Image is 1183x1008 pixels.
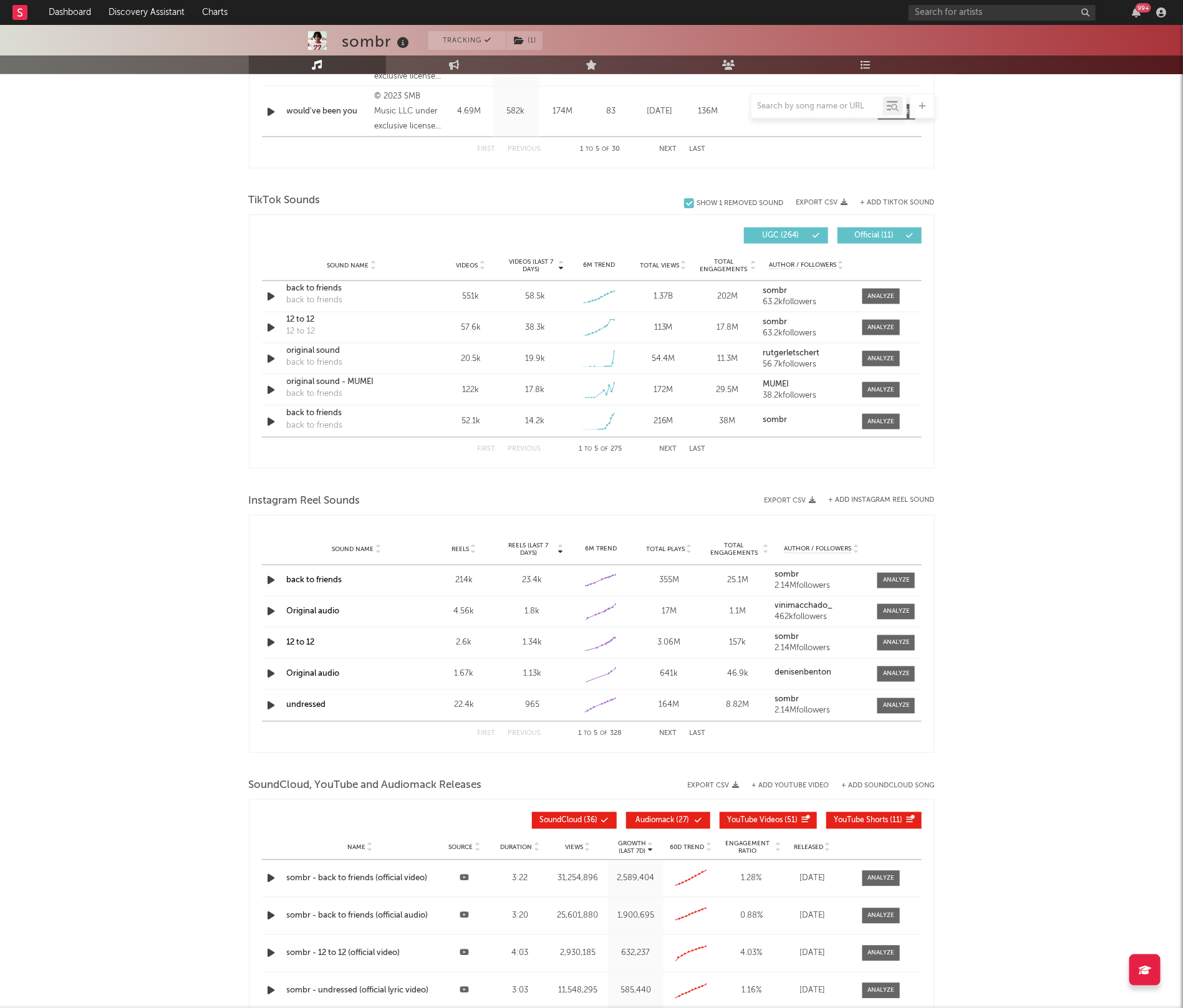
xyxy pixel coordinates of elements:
div: 632,237 [611,948,660,960]
div: 1.16 % [722,985,781,997]
strong: rutgerletschert [763,349,819,357]
div: back to friends [287,282,417,295]
span: Videos [456,262,478,269]
span: ( 11 ) [834,817,903,825]
button: First [478,731,496,737]
div: 58.5k [525,290,545,303]
a: vinimacchado_ [775,602,869,611]
div: 1.13k [501,668,564,681]
button: Previous [508,446,541,453]
button: Export CSV [688,782,740,789]
strong: sombr [763,287,787,295]
div: [DATE] [788,873,838,885]
span: Source [449,844,473,852]
div: 20.5k [442,353,500,365]
div: 6M Trend [570,545,632,554]
span: Reels [451,546,469,554]
span: to [584,447,592,453]
span: Author / Followers [785,545,852,554]
strong: vinimacchado_ [775,602,833,610]
button: Last [690,146,706,153]
strong: sombr [775,696,799,704]
span: Instagram Reel Sounds [249,494,360,509]
div: 22.4k [433,699,495,712]
button: Audiomack(27) [626,812,710,829]
button: + Add TikTok Sound [861,199,935,206]
a: Original audio [287,670,340,678]
div: 3.06M [638,637,700,650]
div: 2.14M followers [775,582,869,591]
div: back to friends [287,388,343,400]
button: Next [660,146,677,153]
div: 355M [638,575,700,587]
span: Videos (last 7 days) [506,258,556,273]
div: 17M [638,606,700,618]
div: + Add YouTube Video [740,782,829,789]
span: YouTube Videos [728,817,783,825]
span: 60D Trend [670,844,705,852]
input: Search by song name or URL [751,102,883,112]
a: sombr [775,633,869,642]
a: denisenbenton [775,669,869,678]
span: Total Views [640,262,679,269]
span: ( 51 ) [728,817,798,825]
a: undressed [287,701,326,709]
div: [DATE] [788,910,838,923]
span: of [602,146,610,152]
div: 2.14M followers [775,645,869,653]
div: 2,589,404 [611,873,660,885]
p: Growth [618,840,646,848]
div: 3:22 [496,873,545,885]
div: 11,548,295 [551,985,605,997]
div: 1.1M [707,606,769,618]
button: + Add SoundCloud Song [842,782,935,789]
button: First [478,146,496,153]
div: 38M [698,415,756,428]
div: back to friends [287,420,343,432]
div: 17.8M [698,322,756,334]
div: 122k [442,384,500,396]
strong: sombr [775,571,799,579]
div: 99 + [1136,3,1151,12]
strong: denisenbenton [775,669,832,677]
span: ( 1 ) [506,31,543,50]
a: original sound - MUMEI [287,376,417,388]
div: + Add Instagram Reel Sound [816,497,935,504]
div: 585,440 [611,985,660,997]
span: Views [565,844,583,852]
div: [DATE] [788,948,838,960]
div: 1 5 328 [566,727,635,742]
div: sombr [342,31,413,52]
button: UGC(264) [744,228,828,244]
div: 1.34k [501,637,564,650]
span: Official ( 11 ) [846,232,903,239]
div: 216M [634,415,692,428]
button: YouTube Videos(51) [720,812,817,829]
a: sombr - undressed (official lyric video) [287,985,434,997]
span: of [601,731,608,737]
a: Original audio [287,608,340,616]
span: UGC ( 264 ) [752,232,809,239]
a: sombr - back to friends (official video) [287,873,434,885]
span: Total Engagements [698,258,749,273]
span: ( 27 ) [634,817,692,825]
div: 2.14M followers [775,707,869,716]
span: SoundCloud [540,817,582,825]
a: sombr - 12 to 12 (official video) [287,948,434,960]
a: MUMEI [763,380,849,389]
div: © 2023 SMB Music LLC under exclusive license to Warner Records Inc. [374,89,442,134]
div: original sound [287,345,417,357]
button: 99+ [1132,7,1141,17]
span: Total Plays [646,546,685,554]
button: Last [690,446,706,453]
div: 214k [433,575,495,587]
span: Sound Name [327,262,369,269]
div: 11.3M [698,353,756,365]
div: 2,930,185 [551,948,605,960]
a: 12 to 12 [287,639,315,647]
a: back to friends [287,407,417,420]
div: 3:03 [496,985,545,997]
